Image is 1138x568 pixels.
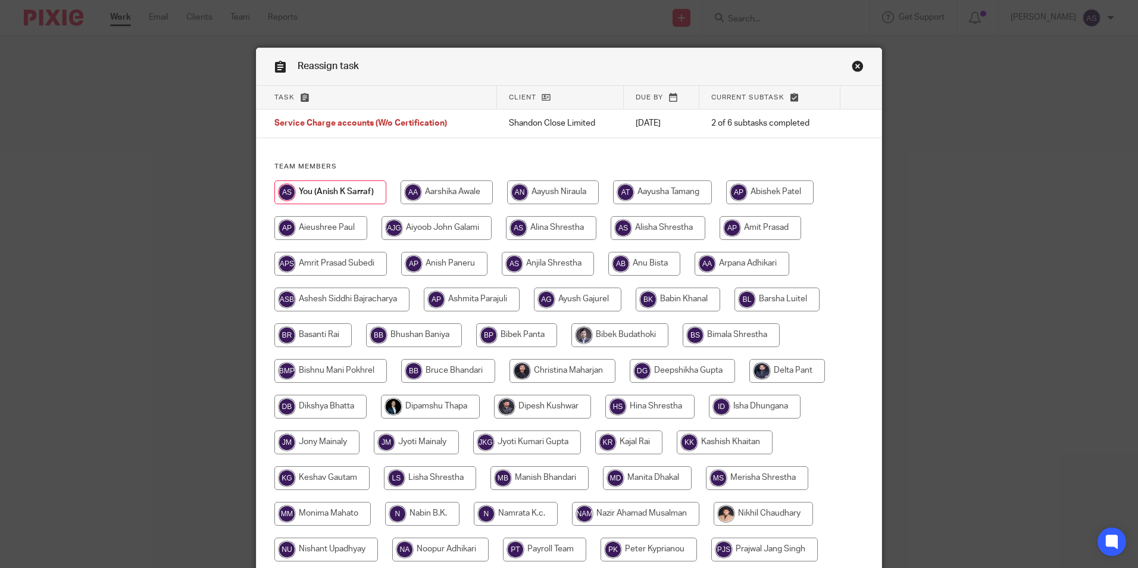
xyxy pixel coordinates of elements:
h4: Team members [274,162,864,171]
p: Shandon Close Limited [509,117,612,129]
td: 2 of 6 subtasks completed [699,110,840,138]
span: Task [274,94,295,101]
a: Close this dialog window [852,60,864,76]
span: Reassign task [298,61,359,71]
span: Client [509,94,536,101]
span: Due by [636,94,663,101]
p: [DATE] [636,117,687,129]
span: Current subtask [711,94,784,101]
span: Service Charge accounts (W/o Certification) [274,120,447,128]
